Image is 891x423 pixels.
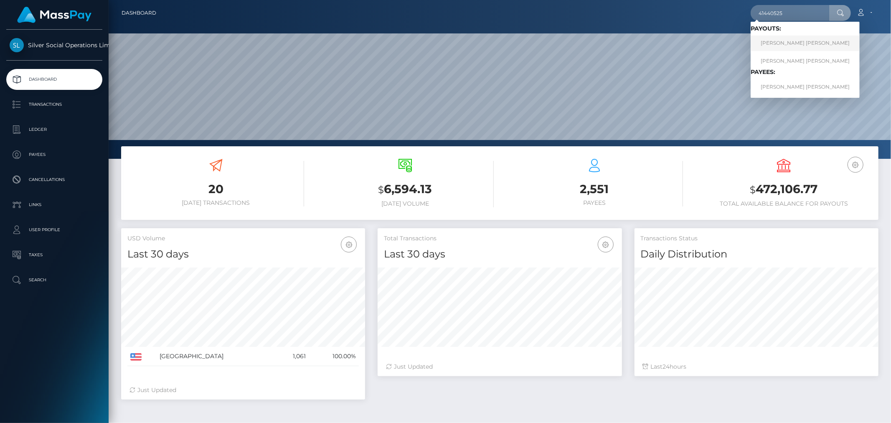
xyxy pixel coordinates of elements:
[10,73,99,86] p: Dashboard
[386,362,613,371] div: Just Updated
[6,41,102,49] span: Silver Social Operations Limited
[317,181,493,198] h3: 6,594.13
[122,4,156,22] a: Dashboard
[10,224,99,236] p: User Profile
[6,119,102,140] a: Ledger
[6,245,102,265] a: Taxes
[10,148,99,161] p: Payees
[157,347,277,366] td: [GEOGRAPHIC_DATA]
[641,234,872,243] h5: Transactions Status
[6,270,102,290] a: Search
[384,247,615,262] h4: Last 30 days
[10,199,99,211] p: Links
[506,181,683,197] h3: 2,551
[6,69,102,90] a: Dashboard
[10,38,24,52] img: Silver Social Operations Limited
[129,386,357,395] div: Just Updated
[751,53,860,69] a: [PERSON_NAME] [PERSON_NAME]
[309,347,359,366] td: 100.00%
[6,169,102,190] a: Cancellations
[127,234,359,243] h5: USD Volume
[506,199,683,206] h6: Payees
[751,69,860,76] h6: Payees:
[127,199,304,206] h6: [DATE] Transactions
[378,184,384,196] small: $
[696,181,872,198] h3: 472,106.77
[127,181,304,197] h3: 20
[10,249,99,261] p: Taxes
[384,234,615,243] h5: Total Transactions
[663,363,670,370] span: 24
[317,200,493,207] h6: [DATE] Volume
[6,219,102,240] a: User Profile
[6,194,102,215] a: Links
[6,94,102,115] a: Transactions
[127,247,359,262] h4: Last 30 days
[17,7,91,23] img: MassPay Logo
[130,353,142,361] img: US.png
[643,362,870,371] div: Last hours
[750,184,756,196] small: $
[751,36,860,51] a: [PERSON_NAME] [PERSON_NAME]
[10,173,99,186] p: Cancellations
[751,79,860,94] a: [PERSON_NAME] [PERSON_NAME]
[641,247,872,262] h4: Daily Distribution
[6,144,102,165] a: Payees
[10,98,99,111] p: Transactions
[696,200,872,207] h6: Total Available Balance for Payouts
[751,25,860,32] h6: Payouts:
[10,123,99,136] p: Ledger
[277,347,309,366] td: 1,061
[751,5,829,21] input: Search...
[10,274,99,286] p: Search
